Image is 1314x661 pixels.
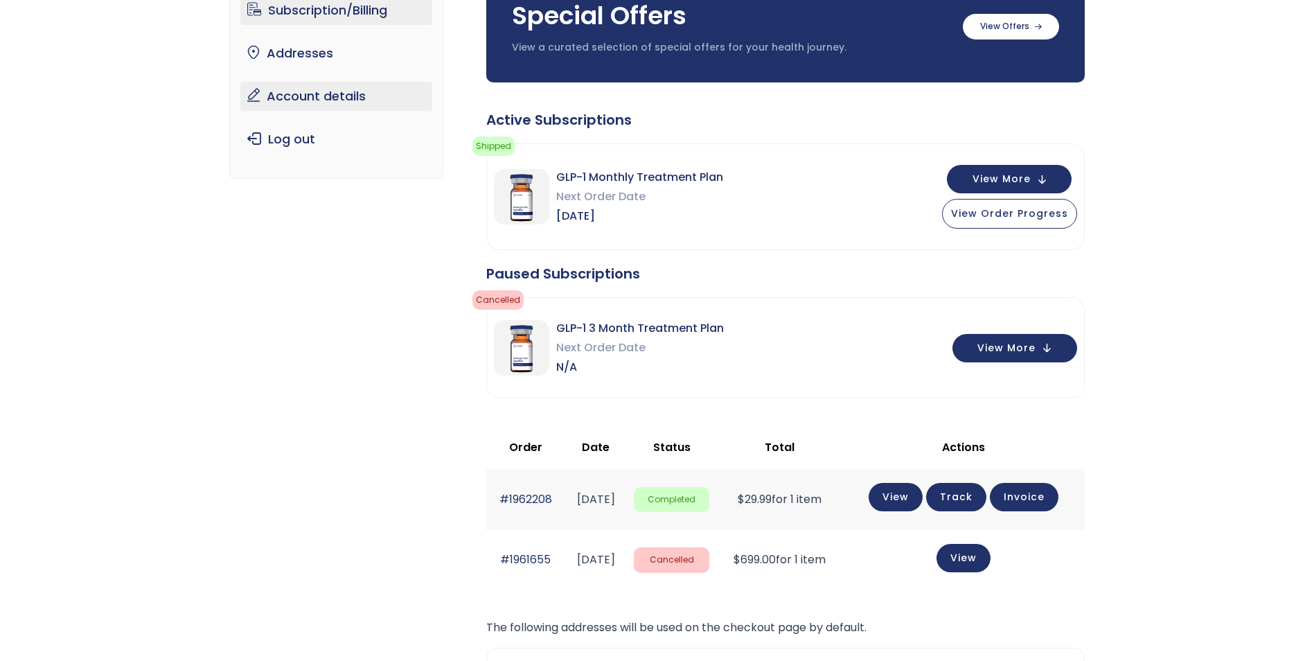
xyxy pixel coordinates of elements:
[990,483,1058,511] a: Invoice
[556,338,724,358] span: Next Order Date
[765,439,794,455] span: Total
[556,206,723,226] span: [DATE]
[494,169,549,224] img: GLP-1 Monthly Treatment Plan
[936,544,991,572] a: View
[973,175,1031,184] span: View More
[472,290,524,310] span: cancelled
[500,552,551,567] a: #1961655
[738,491,745,507] span: $
[653,439,691,455] span: Status
[716,530,842,590] td: for 1 item
[942,199,1077,229] button: View Order Progress
[734,552,776,567] span: 699.00
[240,82,432,111] a: Account details
[942,439,985,455] span: Actions
[556,168,723,187] span: GLP-1 Monthly Treatment Plan
[486,618,1085,637] p: The following addresses will be used on the checkout page by default.
[947,165,1072,193] button: View More
[734,552,740,567] span: $
[977,344,1036,353] span: View More
[556,319,724,338] span: GLP-1 3 Month Treatment Plan
[556,358,724,377] span: N/A
[577,552,615,567] time: [DATE]
[738,491,772,507] span: 29.99
[509,439,542,455] span: Order
[494,320,549,376] img: GLP-1 3 Month Treatment Plan
[499,491,552,507] a: #1962208
[556,187,723,206] span: Next Order Date
[951,206,1068,220] span: View Order Progress
[869,483,923,511] a: View
[634,487,710,513] span: Completed
[926,483,986,511] a: Track
[486,264,1085,283] div: Paused Subscriptions
[512,41,949,55] p: View a curated selection of special offers for your health journey.
[472,136,515,156] span: Shipped
[952,334,1077,362] button: View More
[240,125,432,154] a: Log out
[716,469,842,529] td: for 1 item
[240,39,432,68] a: Addresses
[577,491,615,507] time: [DATE]
[486,110,1085,130] div: Active Subscriptions
[582,439,610,455] span: Date
[634,547,710,573] span: Cancelled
